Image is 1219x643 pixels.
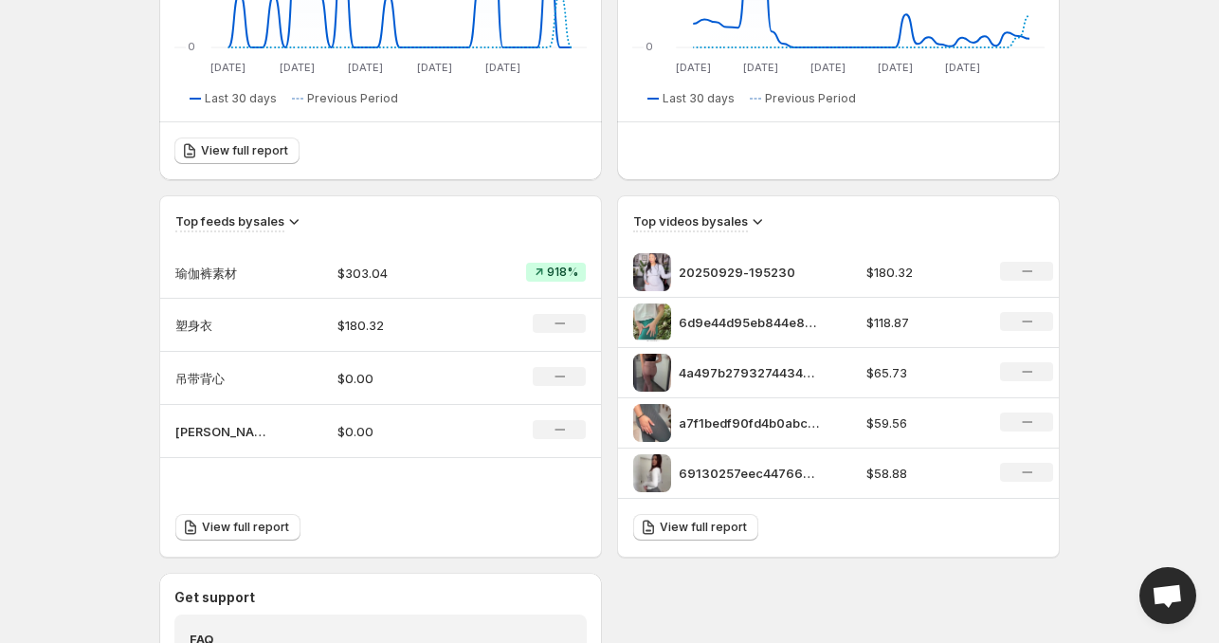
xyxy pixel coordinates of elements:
[485,61,520,74] text: [DATE]
[660,520,747,535] span: View full report
[202,520,289,535] span: View full report
[348,61,383,74] text: [DATE]
[878,61,913,74] text: [DATE]
[174,138,300,164] a: View full report
[188,40,195,53] text: 0
[676,61,711,74] text: [DATE]
[175,264,270,283] p: 瑜伽裤素材
[175,316,270,335] p: 塑身衣
[743,61,778,74] text: [DATE]
[307,91,398,106] span: Previous Period
[175,369,270,388] p: 吊带背心
[663,91,735,106] span: Last 30 days
[633,514,758,541] a: View full report
[866,313,978,332] p: $118.87
[633,404,671,442] img: a7f1bedf90fd4b0abcca787b94e08a1e
[633,211,748,230] h3: Top videos by sales
[679,413,821,432] p: a7f1bedf90fd4b0abcca787b94e08a1e
[417,61,452,74] text: [DATE]
[337,316,469,335] p: $180.32
[679,313,821,332] p: 6d9e44d95eb844e88091fa9281c255ff
[175,514,300,541] a: View full report
[633,354,671,392] img: 4a497b2793274434a38360a2c1fd94b4
[633,454,671,492] img: 69130257eec4476695b1513cbed09e67
[646,40,653,53] text: 0
[866,413,978,432] p: $59.56
[945,61,980,74] text: [DATE]
[765,91,856,106] span: Previous Period
[679,363,821,382] p: 4a497b2793274434a38360a2c1fd94b4
[679,263,821,282] p: 20250929-195230
[174,588,255,607] h3: Get support
[337,369,469,388] p: $0.00
[175,211,284,230] h3: Top feeds by sales
[280,61,315,74] text: [DATE]
[201,143,288,158] span: View full report
[175,422,270,441] p: [PERSON_NAME]
[210,61,246,74] text: [DATE]
[205,91,277,106] span: Last 30 days
[633,253,671,291] img: 20250929-195230
[337,264,469,283] p: $303.04
[633,303,671,341] img: 6d9e44d95eb844e88091fa9281c255ff
[866,363,978,382] p: $65.73
[810,61,846,74] text: [DATE]
[1139,567,1196,624] div: Open chat
[337,422,469,441] p: $0.00
[547,265,578,280] span: 918%
[866,464,978,483] p: $58.88
[679,464,821,483] p: 69130257eec4476695b1513cbed09e67
[866,263,978,282] p: $180.32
